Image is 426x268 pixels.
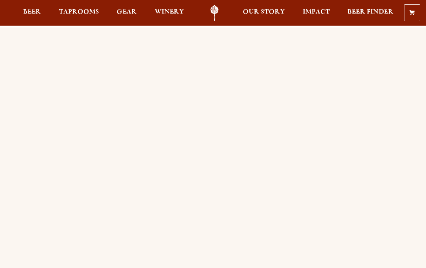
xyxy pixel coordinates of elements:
a: Beer [18,5,46,21]
a: Our Story [238,5,290,21]
span: Gear [117,9,137,15]
a: Impact [298,5,335,21]
span: Beer Finder [347,9,393,15]
a: Taprooms [54,5,104,21]
span: Beer [23,9,41,15]
a: Gear [112,5,142,21]
span: Winery [155,9,184,15]
span: Impact [303,9,330,15]
a: Odell Home [201,5,228,21]
span: Our Story [243,9,285,15]
a: Beer Finder [343,5,398,21]
a: Winery [150,5,189,21]
span: Taprooms [59,9,99,15]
